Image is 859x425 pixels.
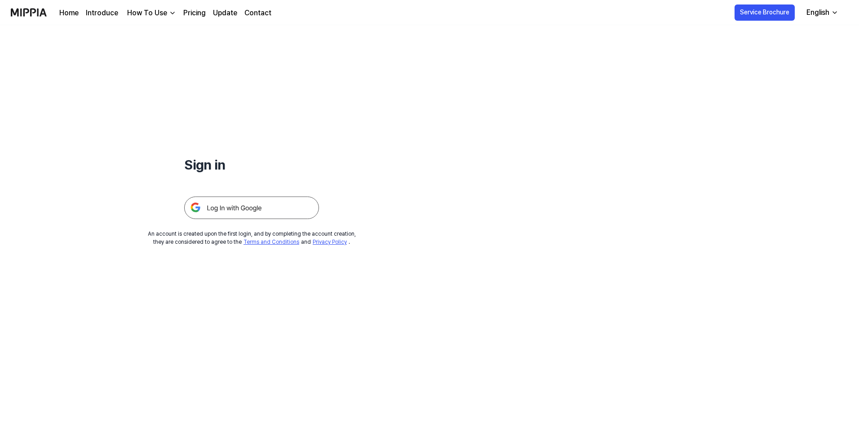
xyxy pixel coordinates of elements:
[735,4,795,21] button: Service Brochure
[184,197,319,219] img: 구글 로그인 버튼
[59,8,79,18] a: Home
[184,155,319,175] h1: Sign in
[148,230,356,246] div: An account is created upon the first login, and by completing the account creation, they are cons...
[125,8,169,18] div: How To Use
[213,8,237,18] a: Update
[313,239,347,245] a: Privacy Policy
[125,8,176,18] button: How To Use
[169,9,176,17] img: down
[244,8,271,18] a: Contact
[805,7,831,18] div: English
[86,8,118,18] a: Introduce
[244,239,299,245] a: Terms and Conditions
[183,8,206,18] a: Pricing
[799,4,844,22] button: English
